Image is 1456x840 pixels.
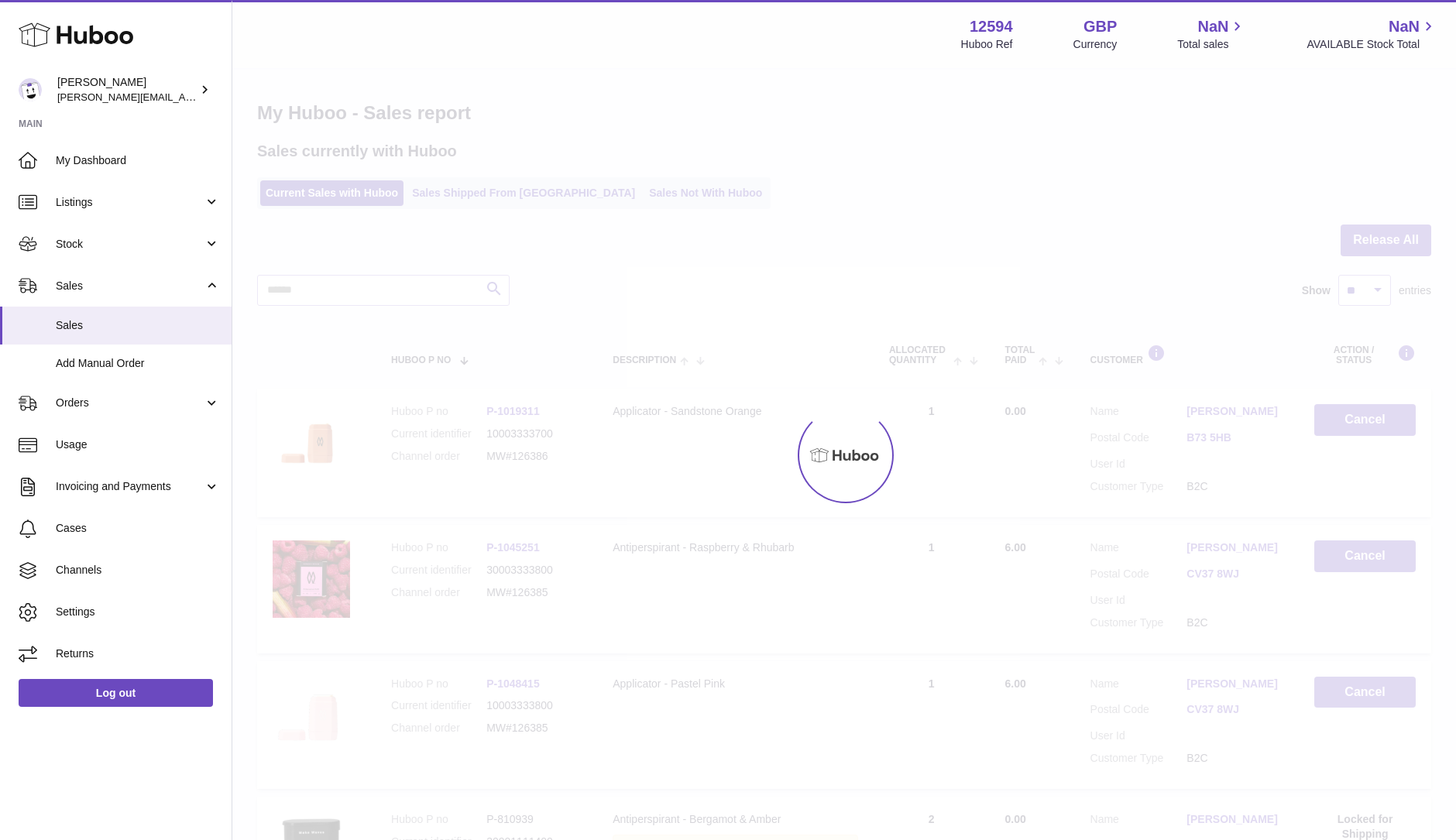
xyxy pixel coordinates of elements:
span: Sales [56,318,220,333]
a: NaN Total sales [1177,16,1246,52]
span: AVAILABLE Stock Total [1307,37,1437,52]
strong: GBP [1083,16,1117,37]
span: Orders [56,396,204,410]
div: Currency [1073,37,1118,52]
span: NaN [1197,16,1228,37]
span: Usage [56,437,220,452]
span: Returns [56,646,220,661]
span: Listings [56,195,204,210]
div: Huboo Ref [961,37,1013,52]
span: Channels [56,563,220,578]
span: Cases [56,521,220,536]
span: Settings [56,605,220,619]
span: My Dashboard [56,153,220,168]
span: Sales [56,279,204,293]
span: Stock [56,237,204,252]
strong: 12594 [970,16,1013,37]
span: Invoicing and Payments [56,479,204,494]
div: [PERSON_NAME] [57,75,197,105]
span: Total sales [1177,37,1246,52]
span: Add Manual Order [56,356,220,371]
a: Log out [19,679,213,707]
a: NaN AVAILABLE Stock Total [1307,16,1437,52]
img: owen@wearemakewaves.com [19,78,42,101]
span: [PERSON_NAME][EMAIL_ADDRESS][DOMAIN_NAME] [57,91,311,103]
span: NaN [1389,16,1420,37]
